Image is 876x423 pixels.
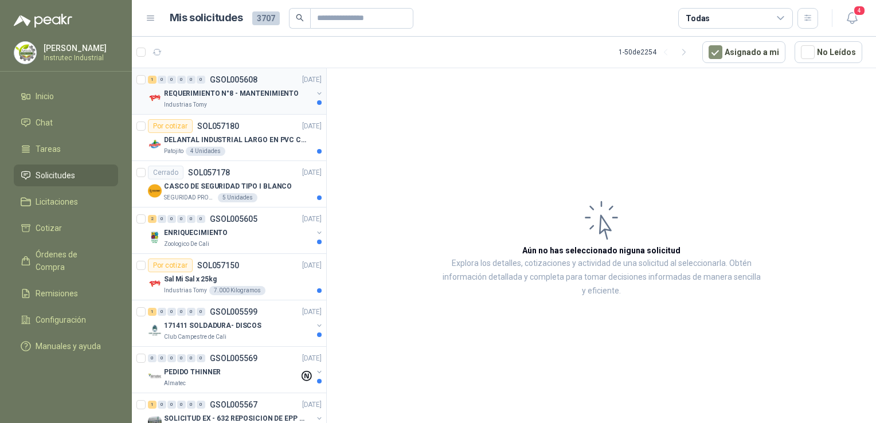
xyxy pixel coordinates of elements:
[14,244,118,278] a: Órdenes de Compra
[164,181,292,192] p: CASCO DE SEGURIDAD TIPO I BLANCO
[36,314,86,326] span: Configuración
[36,169,75,182] span: Solicitudes
[686,12,710,25] div: Todas
[170,10,243,26] h1: Mis solicitudes
[132,254,326,300] a: Por cotizarSOL057150[DATE] Company LogoSal Mi Sal x 25kgIndustrias Tomy7.000 Kilogramos
[188,169,230,177] p: SOL057178
[197,354,205,362] div: 0
[210,76,257,84] p: GSOL005608
[132,161,326,207] a: CerradoSOL057178[DATE] Company LogoCASCO DE SEGURIDAD TIPO I BLANCOSEGURIDAD PROVISER LTDA5 Unidades
[302,260,322,271] p: [DATE]
[177,308,186,316] div: 0
[148,305,324,342] a: 1 0 0 0 0 0 GSOL005599[DATE] Company Logo171411 SOLDADURA- DISCOSClub Campestre de Cali
[148,91,162,105] img: Company Logo
[619,43,693,61] div: 1 - 50 de 2254
[853,5,866,16] span: 4
[158,354,166,362] div: 0
[197,122,239,130] p: SOL057180
[702,41,785,63] button: Asignado a mi
[36,248,107,273] span: Órdenes de Compra
[148,212,324,249] a: 2 0 0 0 0 0 GSOL005605[DATE] Company LogoENRIQUECIMIENTOZoologico De Cali
[177,354,186,362] div: 0
[36,116,53,129] span: Chat
[164,240,209,249] p: Zoologico De Cali
[132,115,326,161] a: Por cotizarSOL057180[DATE] Company LogoDELANTAL INDUSTRIAL LARGO EN PVC COLOR AMARILLOPatojito4 U...
[164,320,261,331] p: 171411 SOLDADURA- DISCOS
[14,283,118,304] a: Remisiones
[36,90,54,103] span: Inicio
[252,11,280,25] span: 3707
[296,14,304,22] span: search
[148,76,157,84] div: 1
[148,351,324,388] a: 0 0 0 0 0 0 GSOL005569[DATE] Company LogoPEDIDO THINNERAlmatec
[158,215,166,223] div: 0
[795,41,862,63] button: No Leídos
[14,85,118,107] a: Inicio
[164,147,183,156] p: Patojito
[187,308,195,316] div: 0
[842,8,862,29] button: 4
[302,75,322,85] p: [DATE]
[210,401,257,409] p: GSOL005567
[187,401,195,409] div: 0
[148,401,157,409] div: 1
[164,135,307,146] p: DELANTAL INDUSTRIAL LARGO EN PVC COLOR AMARILLO
[164,88,299,99] p: REQUERIMIENTO N°8 - MANTENIMIENTO
[167,354,176,362] div: 0
[148,215,157,223] div: 2
[177,401,186,409] div: 0
[14,164,118,186] a: Solicitudes
[44,44,115,52] p: [PERSON_NAME]
[148,308,157,316] div: 1
[302,214,322,225] p: [DATE]
[187,354,195,362] div: 0
[177,215,186,223] div: 0
[187,76,195,84] div: 0
[148,184,162,198] img: Company Logo
[197,308,205,316] div: 0
[14,42,36,64] img: Company Logo
[210,215,257,223] p: GSOL005605
[302,121,322,132] p: [DATE]
[44,54,115,61] p: Instrutec Industrial
[167,215,176,223] div: 0
[14,138,118,160] a: Tareas
[209,286,265,295] div: 7.000 Kilogramos
[302,307,322,318] p: [DATE]
[36,222,62,234] span: Cotizar
[197,215,205,223] div: 0
[522,244,681,257] h3: Aún no has seleccionado niguna solicitud
[164,367,221,378] p: PEDIDO THINNER
[148,258,193,272] div: Por cotizar
[167,76,176,84] div: 0
[197,261,239,269] p: SOL057150
[302,399,322,410] p: [DATE]
[164,286,207,295] p: Industrias Tomy
[210,308,257,316] p: GSOL005599
[148,73,324,109] a: 1 0 0 0 0 0 GSOL005608[DATE] Company LogoREQUERIMIENTO N°8 - MANTENIMIENTOIndustrias Tomy
[177,76,186,84] div: 0
[148,138,162,151] img: Company Logo
[36,143,61,155] span: Tareas
[148,119,193,133] div: Por cotizar
[164,332,226,342] p: Club Campestre de Cali
[148,354,157,362] div: 0
[148,370,162,383] img: Company Logo
[167,308,176,316] div: 0
[14,14,72,28] img: Logo peakr
[164,100,207,109] p: Industrias Tomy
[36,287,78,300] span: Remisiones
[218,193,257,202] div: 5 Unidades
[302,167,322,178] p: [DATE]
[441,257,761,298] p: Explora los detalles, cotizaciones y actividad de una solicitud al seleccionarla. Obtén informaci...
[187,215,195,223] div: 0
[197,401,205,409] div: 0
[158,76,166,84] div: 0
[14,335,118,357] a: Manuales y ayuda
[164,274,217,285] p: Sal Mi Sal x 25kg
[302,353,322,364] p: [DATE]
[148,230,162,244] img: Company Logo
[164,193,216,202] p: SEGURIDAD PROVISER LTDA
[148,166,183,179] div: Cerrado
[148,323,162,337] img: Company Logo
